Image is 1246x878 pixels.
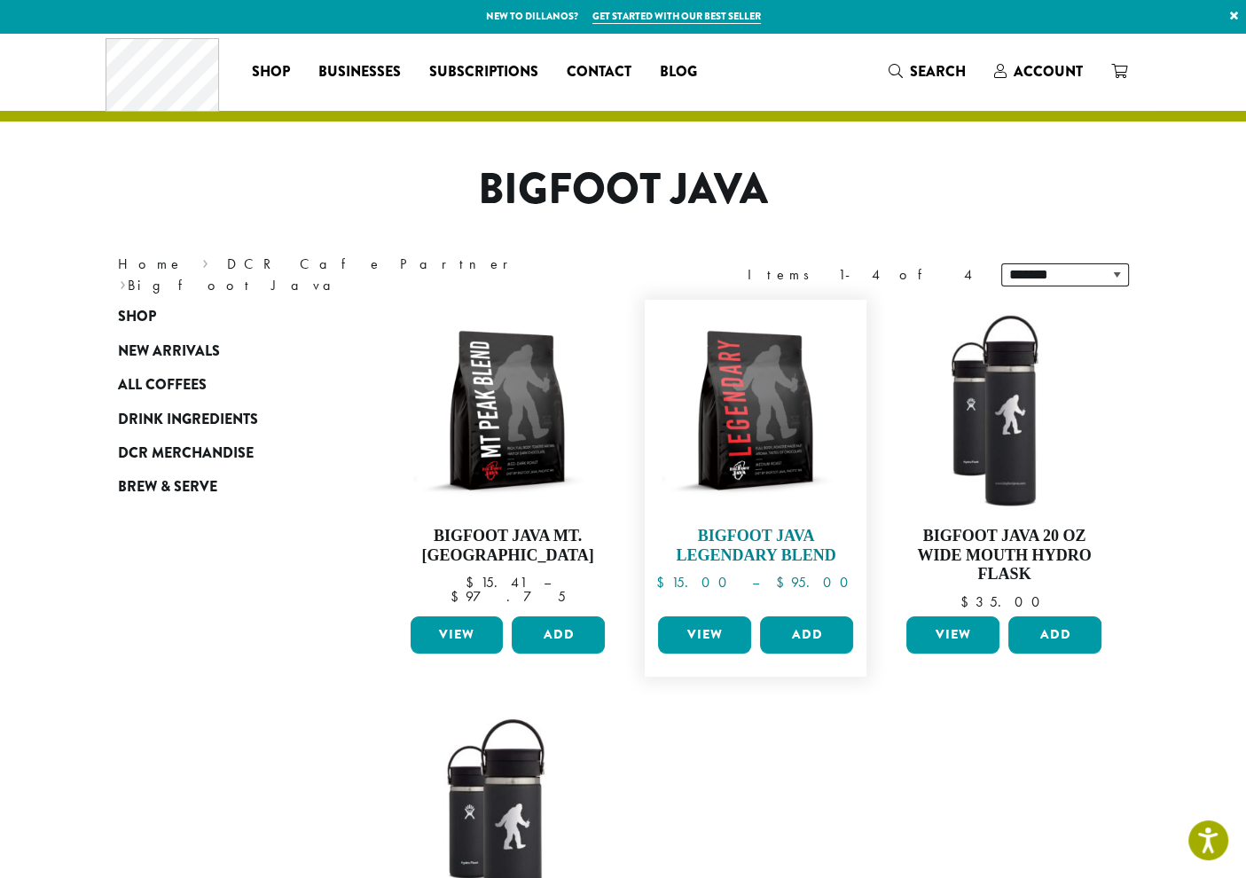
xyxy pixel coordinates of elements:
[592,9,761,24] a: Get started with our best seller
[465,573,526,592] bdi: 15.41
[465,573,480,592] span: $
[902,309,1106,609] a: Bigfoot Java 20 oz Wide Mouth Hydro Flask $35.00
[910,61,966,82] span: Search
[543,573,550,592] span: –
[902,309,1106,513] img: LO2867-BFJ-Hydro-Flask-20oz-WM-wFlex-Sip-Lid-Black-300x300.jpg
[450,587,465,606] span: $
[760,616,853,654] button: Add
[118,306,156,328] span: Shop
[118,300,331,333] a: Shop
[902,527,1106,584] h4: Bigfoot Java 20 oz Wide Mouth Hydro Flask
[567,61,631,83] span: Contact
[227,255,521,273] a: DCR Cafe Partner
[658,616,751,654] a: View
[406,309,610,609] a: Bigfoot Java Mt. [GEOGRAPHIC_DATA]
[118,436,331,470] a: DCR Merchandise
[1008,616,1101,654] button: Add
[874,57,980,86] a: Search
[655,573,734,592] bdi: 15.00
[654,527,858,565] h4: Bigfoot Java Legendary Blend
[960,592,1048,611] bdi: 35.00
[118,470,331,504] a: Brew & Serve
[655,573,670,592] span: $
[120,269,126,296] span: ›
[429,61,538,83] span: Subscriptions
[105,164,1142,216] h1: Bigfoot Java
[411,616,504,654] a: View
[906,616,999,654] a: View
[118,443,254,465] span: DCR Merchandise
[118,409,258,431] span: Drink Ingredients
[1014,61,1083,82] span: Account
[654,309,858,609] a: Bigfoot Java Legendary Blend
[238,58,304,86] a: Shop
[118,255,184,273] a: Home
[775,573,790,592] span: $
[118,334,331,368] a: New Arrivals
[748,264,975,286] div: Items 1-4 of 4
[512,616,605,654] button: Add
[318,61,401,83] span: Businesses
[118,254,597,296] nav: Breadcrumb
[118,374,207,396] span: All Coffees
[202,247,208,275] span: ›
[252,61,290,83] span: Shop
[405,309,609,513] img: BFJ_MtPeak_12oz-300x300.png
[660,61,697,83] span: Blog
[960,592,976,611] span: $
[118,341,220,363] span: New Arrivals
[118,368,331,402] a: All Coffees
[654,309,858,513] img: BFJ_Legendary_12oz-300x300.png
[751,573,758,592] span: –
[406,527,610,565] h4: Bigfoot Java Mt. [GEOGRAPHIC_DATA]
[775,573,856,592] bdi: 95.00
[118,476,217,498] span: Brew & Serve
[450,587,565,606] bdi: 97.75
[118,402,331,435] a: Drink Ingredients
